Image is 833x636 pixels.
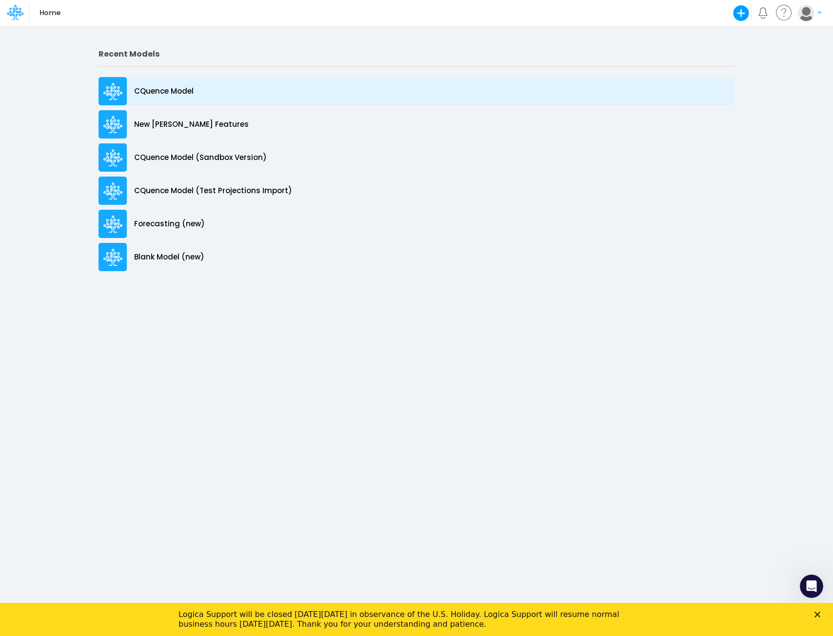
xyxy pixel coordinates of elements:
[99,49,734,59] h2: Recent Models
[178,7,639,26] div: Logica Support will be closed [DATE][DATE] in observance of the U.S. Holiday. Logica Support will...
[134,219,205,230] p: Forecasting (new)
[99,141,734,174] a: CQuence Model (Sandbox Version)
[814,9,824,15] div: Close
[99,75,734,108] a: CQuence Model
[134,119,249,130] p: New [PERSON_NAME] Features
[134,185,292,197] p: CQuence Model (Test Projections Import)
[99,108,734,141] a: New [PERSON_NAME] Features
[134,252,204,263] p: Blank Model (new)
[99,174,734,207] a: CQuence Model (Test Projections Import)
[99,240,734,274] a: Blank Model (new)
[134,152,267,163] p: CQuence Model (Sandbox Version)
[99,207,734,240] a: Forecasting (new)
[134,86,194,97] p: CQuence Model
[40,8,60,19] p: Home
[800,575,823,598] iframe: Intercom live chat
[757,7,769,19] a: Notifications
